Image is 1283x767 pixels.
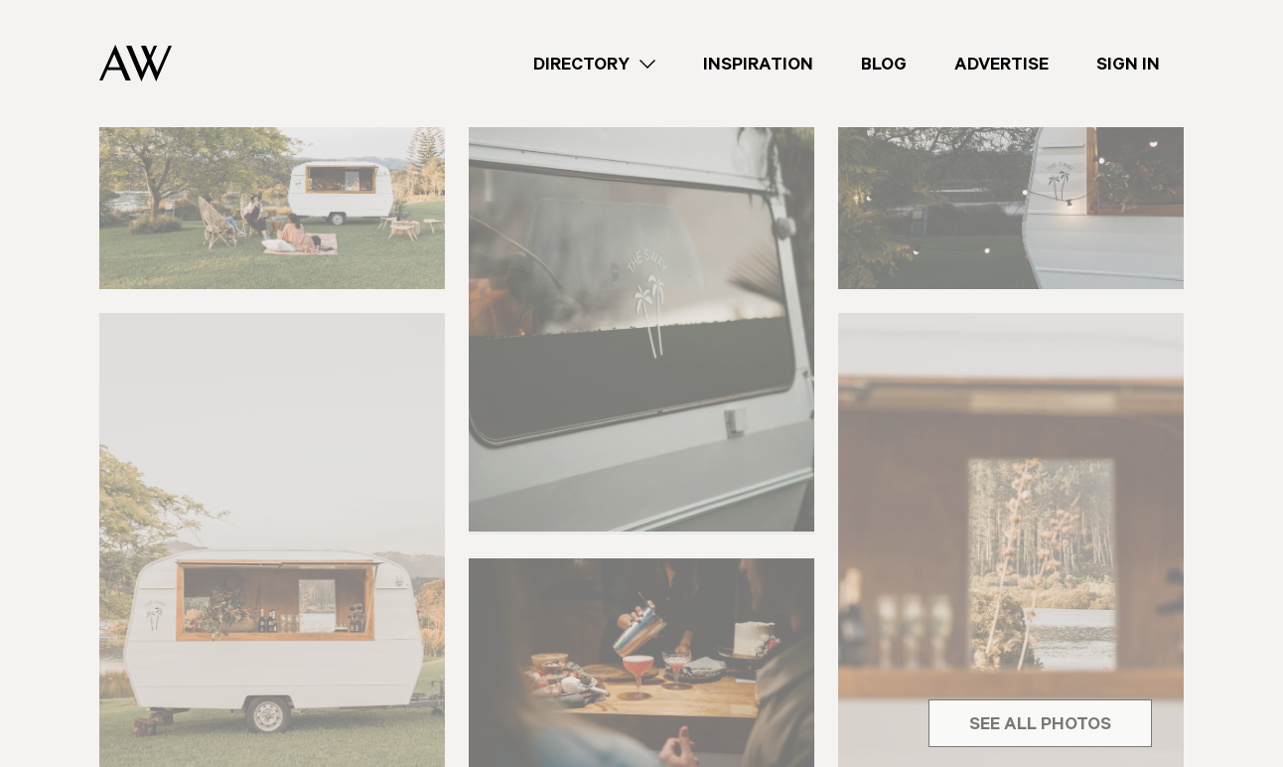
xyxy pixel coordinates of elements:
[1072,51,1184,77] a: Sign In
[837,51,930,77] a: Blog
[930,51,1072,77] a: Advertise
[99,45,172,81] img: Auckland Weddings Logo
[679,51,837,77] a: Inspiration
[509,51,679,77] a: Directory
